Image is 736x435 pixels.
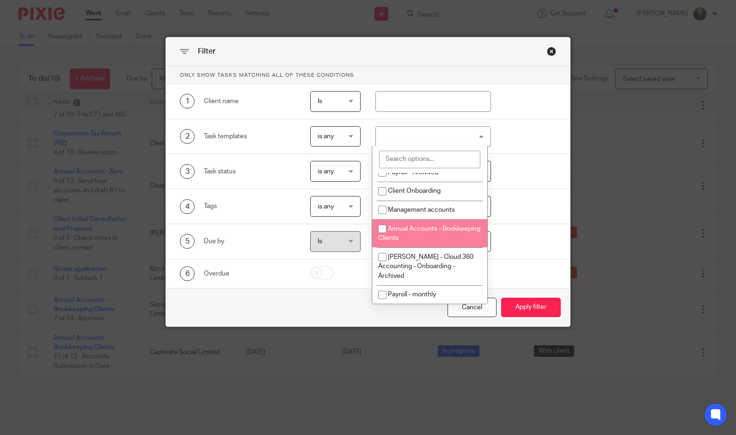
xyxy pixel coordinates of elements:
[204,269,295,278] div: Overdue
[501,298,561,318] button: Apply filter
[318,238,322,245] span: Is
[204,202,295,211] div: Tags
[180,164,195,179] div: 3
[379,151,480,168] input: Search options...
[448,298,497,318] div: Close this dialog window
[378,226,480,242] span: Annual Accounts - Bookkeeping Clients
[378,254,473,279] span: [PERSON_NAME] - Cloud 360 Accounting - Onboarding - Archived
[204,237,295,246] div: Due by
[204,132,295,141] div: Task templates
[318,133,334,140] span: is any
[180,94,195,109] div: 1
[198,48,215,55] span: Filter
[180,266,195,281] div: 6
[388,291,436,298] span: Payroll - monthly
[318,168,334,175] span: is any
[388,188,441,194] span: Client Onboarding
[388,207,455,213] span: Management accounts
[180,129,195,144] div: 2
[204,167,295,176] div: Task status
[388,169,438,176] span: Payroll - Archived
[166,67,570,84] p: Only show tasks matching all of these conditions
[547,47,556,56] div: Close this dialog window
[318,98,322,104] span: Is
[318,203,334,210] span: is any
[204,97,295,106] div: Client name
[180,234,195,249] div: 5
[180,199,195,214] div: 4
